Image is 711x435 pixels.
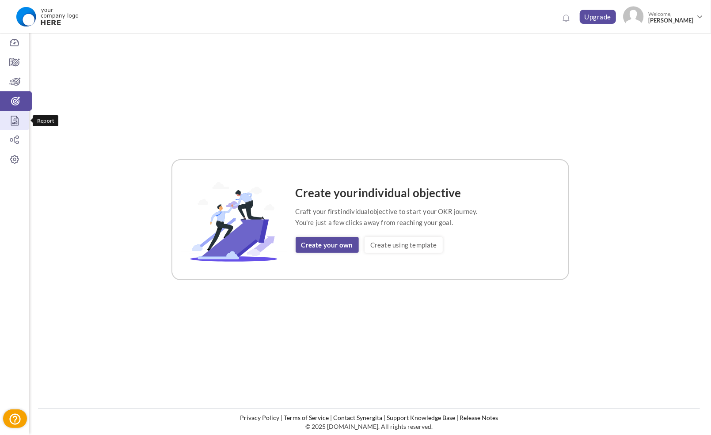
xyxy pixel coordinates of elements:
[623,6,644,27] img: Photo
[365,237,443,253] a: Create using template
[341,207,370,215] span: individual
[358,186,461,200] span: individual objective
[296,206,478,228] p: Craft your first objective to start your OKR journey. You're just a few clicks away from reaching...
[281,413,282,422] li: |
[181,178,287,262] img: OKR-Template-Image.svg
[580,10,616,24] a: Upgrade
[330,413,332,422] li: |
[559,11,573,26] a: Notifications
[648,17,693,24] span: [PERSON_NAME]
[333,414,382,421] a: Contact Synergita
[240,414,279,421] a: Privacy Policy
[284,414,329,421] a: Terms of Service
[644,6,696,28] span: Welcome,
[38,422,700,431] p: © 2025 [DOMAIN_NAME]. All rights reserved.
[33,115,58,126] div: Report
[10,6,84,28] img: Logo
[387,414,455,421] a: Support Knowledge Base
[456,413,458,422] li: |
[620,3,707,29] a: Photo Welcome,[PERSON_NAME]
[460,414,498,421] a: Release Notes
[296,237,359,253] a: Create your own
[296,187,478,199] h4: Create your
[384,413,385,422] li: |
